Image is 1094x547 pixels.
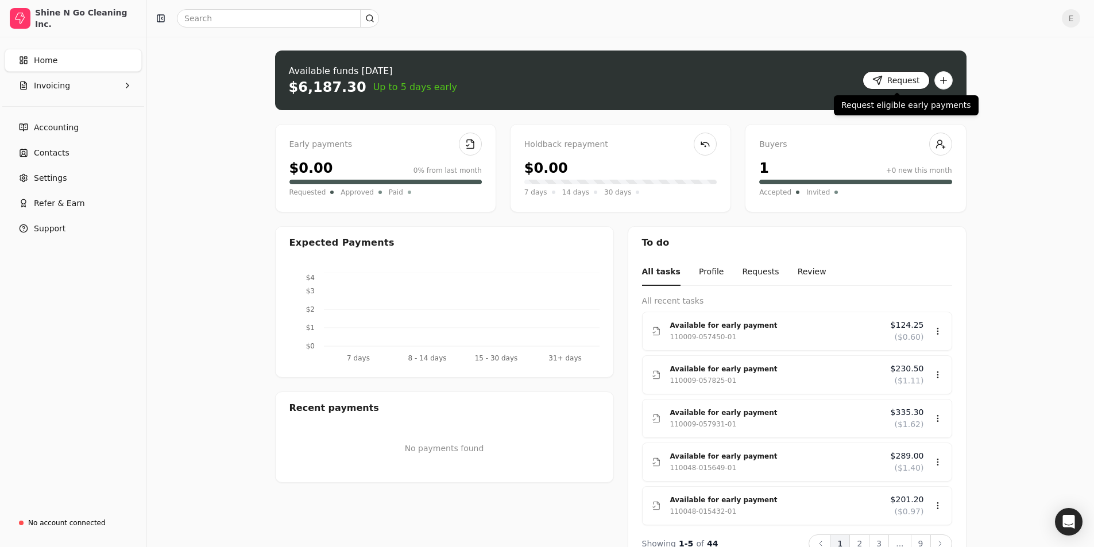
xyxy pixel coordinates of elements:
button: Refer & Earn [5,192,142,215]
tspan: 8 - 14 days [408,354,446,362]
span: $289.00 [891,450,924,462]
span: $124.25 [891,319,924,331]
span: Refer & Earn [34,197,85,210]
div: 110009-057450-01 [670,331,737,343]
button: E [1062,9,1080,28]
a: Home [5,49,142,72]
div: Shine N Go Cleaning Inc. [35,7,137,30]
button: Review [798,259,826,286]
div: Available for early payment [670,494,882,506]
span: $335.30 [891,406,924,418]
span: Contacts [34,147,69,159]
div: Available for early payment [670,407,882,418]
span: 30 days [604,187,631,198]
span: Accounting [34,122,79,134]
div: 110009-057825-01 [670,375,737,386]
div: 0% from last month [413,165,482,176]
div: 110048-015649-01 [670,462,737,474]
span: Invoicing [34,80,70,92]
span: ($1.11) [894,375,923,387]
a: Settings [5,166,142,189]
tspan: 7 days [347,354,370,362]
button: Requests [742,259,779,286]
span: Settings [34,172,67,184]
div: No account connected [28,518,106,528]
div: $0.00 [289,158,333,179]
tspan: $4 [306,274,314,282]
span: 7 days [524,187,547,198]
span: ($1.40) [894,462,923,474]
div: Open Intercom Messenger [1055,508,1083,536]
span: $230.50 [891,363,924,375]
tspan: $0 [306,342,314,350]
button: Invoicing [5,74,142,97]
div: Holdback repayment [524,138,717,151]
span: Paid [389,187,403,198]
div: Early payments [289,138,482,151]
tspan: $3 [306,287,314,295]
button: All tasks [642,259,681,286]
tspan: 31+ days [548,354,581,362]
span: Approved [341,187,374,198]
a: Accounting [5,116,142,139]
div: +0 new this month [886,165,952,176]
a: Contacts [5,141,142,164]
div: 1 [759,158,769,179]
div: 110009-057931-01 [670,418,737,430]
span: ($0.97) [894,506,923,518]
span: Up to 5 days early [373,80,457,94]
span: Support [34,223,65,235]
span: ($0.60) [894,331,923,343]
span: 14 days [562,187,589,198]
div: All recent tasks [642,295,952,307]
button: Request [863,71,930,90]
div: Buyers [759,138,952,151]
span: $201.20 [891,494,924,506]
div: Recent payments [276,392,613,424]
span: Home [34,55,57,67]
span: Invited [806,187,830,198]
div: $0.00 [524,158,568,179]
span: Requested [289,187,326,198]
tspan: $1 [306,324,314,332]
span: ($1.62) [894,418,923,430]
div: Request eligible early payments [834,95,979,115]
div: Available funds [DATE] [289,64,458,78]
p: No payments found [289,443,600,455]
div: To do [628,227,966,259]
div: Available for early payment [670,451,882,462]
button: Support [5,217,142,240]
tspan: 15 - 30 days [474,354,517,362]
div: 110048-015432-01 [670,506,737,517]
div: Available for early payment [670,363,882,375]
tspan: $2 [306,305,314,313]
span: Accepted [759,187,791,198]
div: Available for early payment [670,320,882,331]
button: Profile [699,259,724,286]
div: $6,187.30 [289,78,366,96]
a: No account connected [5,513,142,533]
input: Search [177,9,379,28]
div: Expected Payments [289,236,395,250]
